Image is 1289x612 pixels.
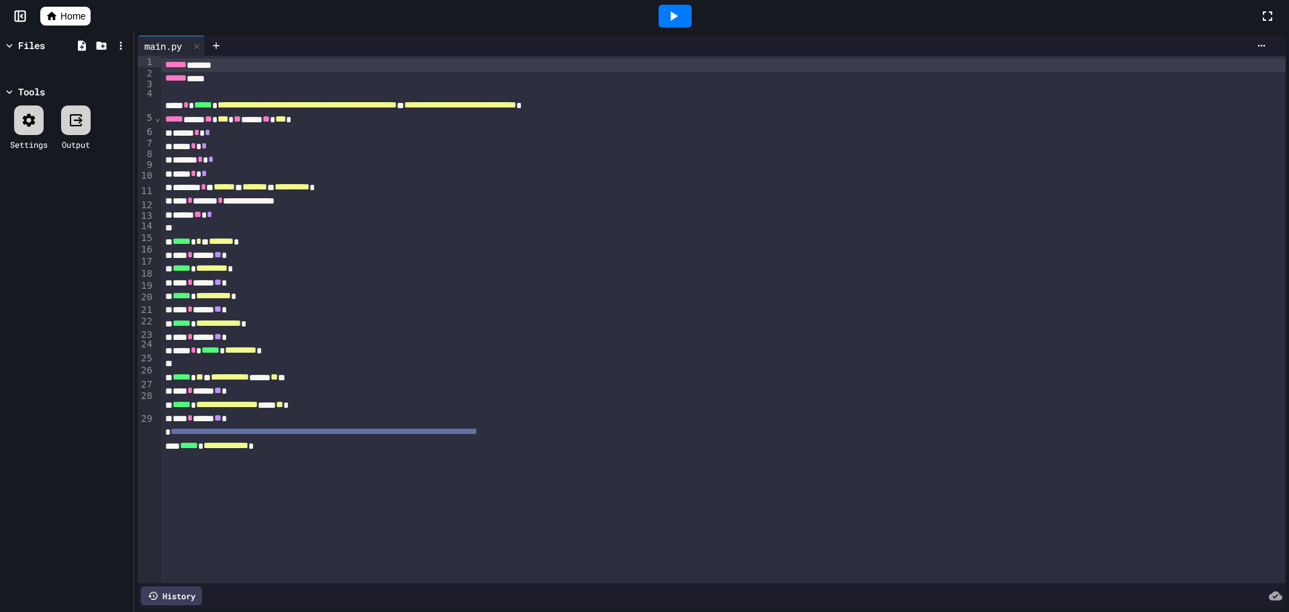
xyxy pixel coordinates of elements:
div: Output [62,138,90,150]
iframe: chat widget [1178,500,1276,557]
div: main.py [138,36,205,56]
div: History [141,586,202,605]
div: 1 [138,56,154,67]
div: 9 [138,159,154,169]
div: main.py [138,39,189,53]
div: 18 [138,267,154,279]
div: 22 [138,315,154,328]
div: 24 [138,338,154,352]
div: 5 [138,112,154,126]
div: 29 [138,412,154,425]
div: 6 [138,126,154,136]
div: 19 [138,279,154,291]
div: 13 [138,210,154,219]
div: 28 [138,390,154,412]
div: Files [18,38,45,52]
div: 3 [138,78,154,87]
div: 27 [138,378,154,390]
div: 4 [138,87,154,112]
div: Tools [18,85,45,99]
a: Home [40,7,91,26]
div: 20 [138,291,154,304]
div: 21 [138,304,154,315]
div: 16 [138,243,154,255]
div: 7 [138,137,154,148]
div: 11 [138,185,154,198]
div: 26 [138,364,154,378]
div: 15 [138,232,154,243]
div: 8 [138,148,154,159]
div: Settings [10,138,48,150]
iframe: chat widget [1233,558,1276,599]
div: 25 [138,352,154,363]
span: Fold line [154,112,161,123]
div: 17 [138,255,154,267]
div: 10 [138,169,154,185]
div: 14 [138,220,154,232]
div: 23 [138,329,154,338]
span: Home [60,9,85,23]
div: 2 [138,67,154,78]
div: 12 [138,199,154,210]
